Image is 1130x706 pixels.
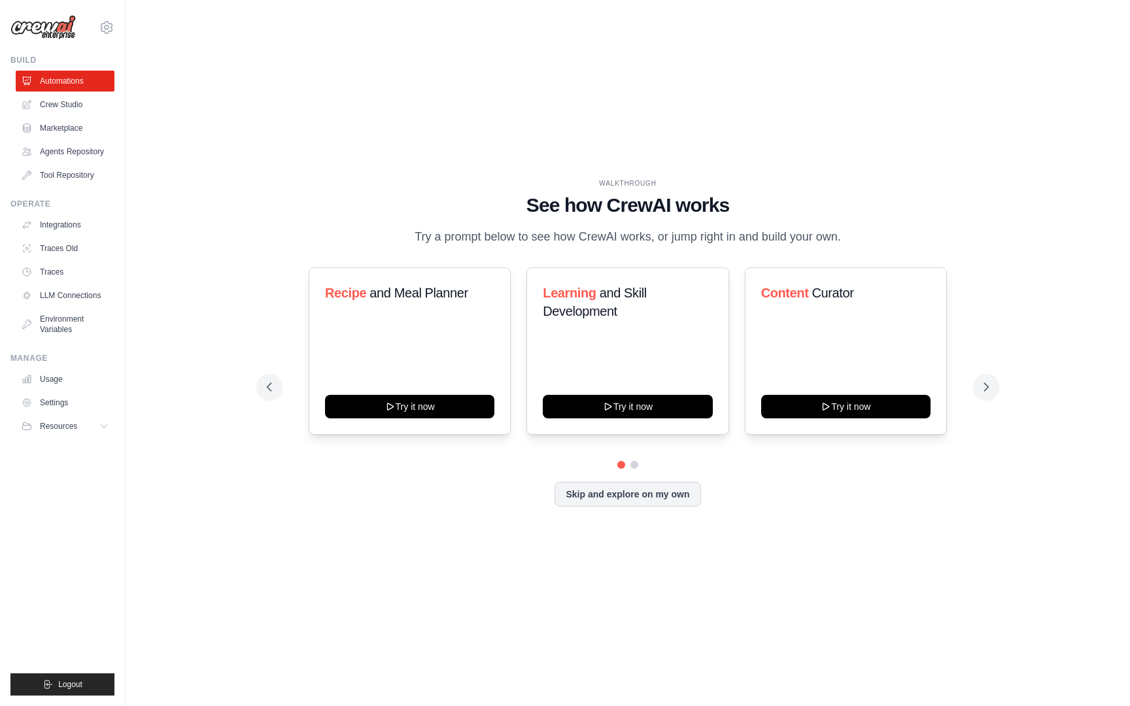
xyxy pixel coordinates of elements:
[10,55,114,65] div: Build
[10,353,114,363] div: Manage
[16,141,114,162] a: Agents Repository
[16,71,114,92] a: Automations
[408,227,848,246] p: Try a prompt below to see how CrewAI works, or jump right in and build your own.
[543,286,596,300] span: Learning
[16,261,114,282] a: Traces
[16,214,114,235] a: Integrations
[10,199,114,209] div: Operate
[10,673,114,696] button: Logout
[16,165,114,186] a: Tool Repository
[16,309,114,340] a: Environment Variables
[16,238,114,259] a: Traces Old
[267,193,989,217] h1: See how CrewAI works
[267,178,989,188] div: WALKTHROUGH
[40,421,77,431] span: Resources
[16,369,114,390] a: Usage
[812,286,854,300] span: Curator
[16,94,114,115] a: Crew Studio
[555,482,700,507] button: Skip and explore on my own
[325,395,494,418] button: Try it now
[58,679,82,690] span: Logout
[16,416,114,437] button: Resources
[325,286,366,300] span: Recipe
[369,286,468,300] span: and Meal Planner
[761,286,809,300] span: Content
[761,395,931,418] button: Try it now
[543,395,712,418] button: Try it now
[16,285,114,306] a: LLM Connections
[16,392,114,413] a: Settings
[10,15,76,40] img: Logo
[16,118,114,139] a: Marketplace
